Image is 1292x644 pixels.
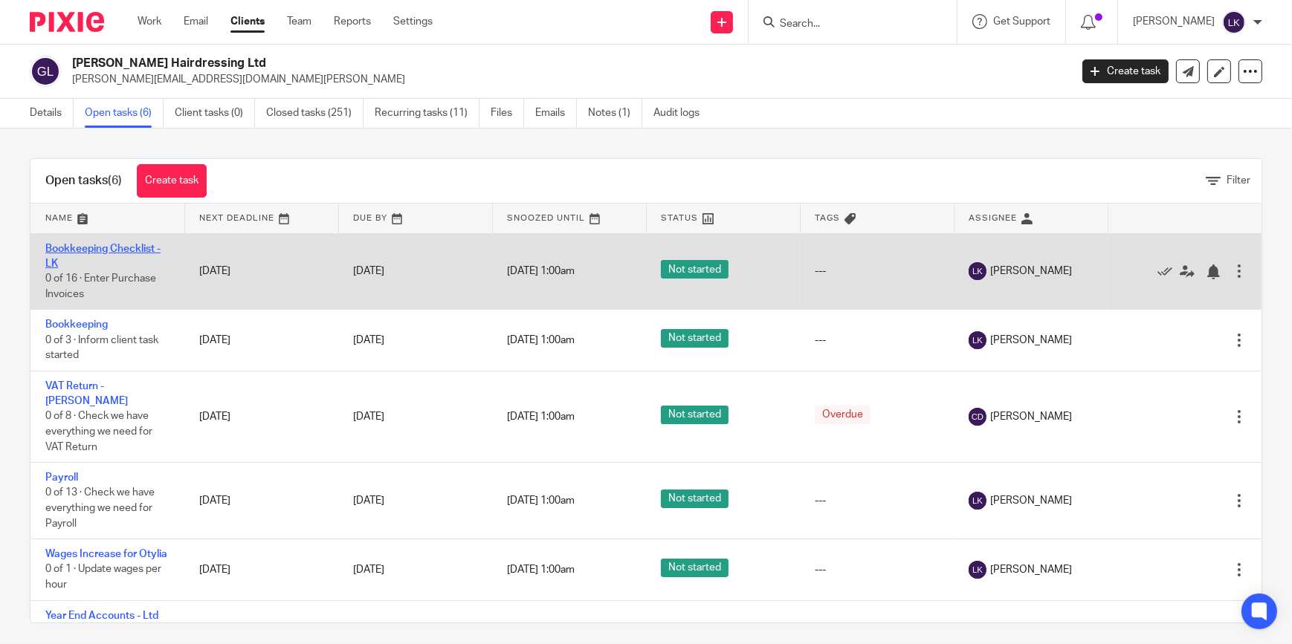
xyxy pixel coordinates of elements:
a: VAT Return - [PERSON_NAME] [45,381,128,406]
a: Team [287,14,311,29]
span: Status [662,214,699,222]
span: [DATE] 1:00am [507,495,575,506]
td: [DATE] [184,371,338,462]
span: 0 of 16 · Enter Purchase Invoices [45,273,156,299]
a: Notes (1) [588,99,642,128]
p: [PERSON_NAME][EMAIL_ADDRESS][DOMAIN_NAME][PERSON_NAME] [72,72,1060,87]
span: [DATE] 1:00am [507,335,575,345]
a: Bookkeeping Checklist - LK [45,244,161,269]
a: Details [30,99,74,128]
a: Wages Increase for Otylia [45,549,167,559]
span: [DATE] 1:00am [507,412,575,422]
img: Pixie [30,12,104,32]
span: Filter [1227,175,1250,186]
td: [DATE] [184,463,338,539]
span: Not started [661,329,729,348]
span: Not started [661,559,729,577]
span: Not started [661,406,729,424]
div: --- [815,562,939,577]
img: svg%3E [1222,10,1246,34]
td: [DATE] [184,310,338,371]
span: [DATE] 1:00am [507,565,575,575]
span: [DATE] [353,565,384,575]
span: [DATE] [353,495,384,506]
a: Recurring tasks (11) [375,99,479,128]
img: svg%3E [969,492,986,510]
img: svg%3E [969,561,986,579]
span: Overdue [815,406,871,424]
a: Payroll [45,472,78,483]
a: Settings [393,14,433,29]
img: svg%3E [969,262,986,280]
h1: Open tasks [45,173,122,189]
span: [PERSON_NAME] [990,264,1072,279]
td: [DATE] [184,539,338,600]
span: 0 of 1 · Update wages per hour [45,565,161,591]
a: Work [138,14,161,29]
span: 0 of 8 · Check we have everything we need for VAT Return [45,412,152,452]
div: --- [815,493,939,508]
span: 0 of 13 · Check we have everything we need for Payroll [45,488,155,529]
span: [DATE] [353,412,384,422]
a: Year End Accounts - Ltd [45,611,158,621]
span: (6) [108,175,122,186]
span: [PERSON_NAME] [990,493,1072,508]
span: Tags [815,214,841,222]
span: [PERSON_NAME] [990,333,1072,348]
a: Audit logs [653,99,711,128]
span: [PERSON_NAME] [990,409,1072,424]
div: --- [815,333,939,348]
span: Snoozed Until [508,214,586,222]
a: Create task [137,164,207,198]
input: Search [778,18,912,31]
span: Not started [661,489,729,508]
span: [PERSON_NAME] [990,562,1072,577]
a: Bookkeeping [45,319,108,330]
a: Client tasks (0) [175,99,255,128]
div: --- [815,264,939,279]
a: Closed tasks (251) [266,99,364,128]
a: Mark as done [1157,264,1180,279]
img: svg%3E [969,331,986,349]
span: Not started [661,260,729,279]
span: 0 of 3 · Inform client task started [45,335,158,361]
span: Get Support [993,16,1050,27]
span: [DATE] [353,335,384,345]
a: Emails [535,99,577,128]
h2: [PERSON_NAME] Hairdressing Ltd [72,56,862,71]
span: [DATE] 1:00am [507,266,575,276]
a: Open tasks (6) [85,99,164,128]
span: [DATE] [353,266,384,276]
a: Reports [334,14,371,29]
a: Create task [1082,59,1169,83]
p: [PERSON_NAME] [1133,14,1215,29]
a: Clients [230,14,265,29]
a: Email [184,14,208,29]
td: [DATE] [184,233,338,310]
img: svg%3E [30,56,61,87]
img: svg%3E [969,408,986,426]
a: Files [491,99,524,128]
